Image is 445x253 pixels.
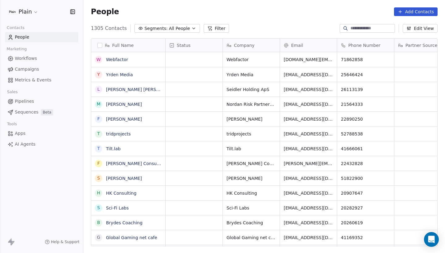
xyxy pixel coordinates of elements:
[97,145,100,152] div: T
[341,72,390,78] span: 25646424
[106,57,128,62] a: Webfactor
[41,109,53,115] span: Beta
[284,131,333,137] span: [EMAIL_ADDRESS][DOMAIN_NAME]
[91,7,119,16] span: People
[4,87,20,97] span: Sales
[4,119,19,129] span: Tools
[284,220,333,226] span: [EMAIL_ADDRESS][DOMAIN_NAME]
[19,8,32,16] span: Plain
[284,72,333,78] span: [EMAIL_ADDRESS][DOMAIN_NAME]
[227,234,276,241] span: Global Gaming net cafe
[15,130,26,137] span: Apps
[227,101,276,107] span: Nordan Risk Partners ApS
[45,239,79,244] a: Help & Support
[51,239,79,244] span: Help & Support
[284,190,333,196] span: [EMAIL_ADDRESS][DOMAIN_NAME]
[284,160,333,167] span: [PERSON_NAME][EMAIL_ADDRESS][DOMAIN_NAME]
[97,175,100,181] div: S
[341,234,390,241] span: 41169352
[223,39,280,52] div: Company
[15,34,29,40] span: People
[106,220,142,225] a: Brydes Coaching
[227,146,276,152] span: Tilt.lab
[106,176,142,181] a: [PERSON_NAME]
[106,131,131,136] a: tridprojects
[227,72,276,78] span: Yrden Media
[341,146,390,152] span: 41666061
[284,86,333,93] span: [EMAIL_ADDRESS][DOMAIN_NAME]
[341,56,390,63] span: 71862858
[341,86,390,93] span: 26113139
[5,107,78,117] a: SequencesBeta
[106,87,179,92] a: [PERSON_NAME] [PERSON_NAME]
[7,6,40,17] button: Plain
[91,39,165,52] div: Full Name
[144,25,167,32] span: Segments:
[284,234,333,241] span: [EMAIL_ADDRESS][DOMAIN_NAME]
[112,42,134,48] span: Full Name
[227,160,276,167] span: [PERSON_NAME] Consulting
[394,7,438,16] button: Add Contacts
[15,77,51,83] span: Metrics & Events
[91,25,127,32] span: 1305 Contacts
[341,116,390,122] span: 22890250
[15,98,34,105] span: Pipelines
[106,102,142,107] a: [PERSON_NAME]
[341,160,390,167] span: 22432828
[403,24,438,33] button: Edit View
[5,64,78,74] a: Campaigns
[91,52,166,247] div: grid
[97,131,100,137] div: t
[97,160,100,167] div: F
[106,191,137,196] a: HK Consulting
[5,32,78,42] a: People
[234,42,255,48] span: Company
[106,161,166,166] a: [PERSON_NAME] Consulting
[348,42,380,48] span: Phone Number
[284,56,333,63] span: [DOMAIN_NAME][EMAIL_ADDRESS][DOMAIN_NAME]
[341,220,390,226] span: 20260619
[9,8,16,15] img: Plain-Logo-Tile.png
[227,205,276,211] span: Sci-Fi Labs
[169,25,190,32] span: All People
[5,75,78,85] a: Metrics & Events
[106,146,121,151] a: Tilt.lab
[284,205,333,211] span: [EMAIL_ADDRESS][DOMAIN_NAME]
[15,109,38,115] span: Sequences
[341,205,390,211] span: 20282927
[341,131,390,137] span: 52788538
[15,66,39,73] span: Campaigns
[227,56,276,63] span: Webfactor
[5,128,78,139] a: Apps
[97,116,100,122] div: F
[341,175,390,181] span: 51822900
[5,96,78,106] a: Pipelines
[97,86,100,93] div: L
[96,56,101,63] div: W
[341,101,390,107] span: 21564333
[284,175,333,181] span: [EMAIL_ADDRESS][DOMAIN_NAME]
[97,101,100,107] div: M
[166,39,222,52] div: Status
[227,116,276,122] span: [PERSON_NAME]
[15,55,37,62] span: Workflows
[284,116,333,122] span: [EMAIL_ADDRESS][DOMAIN_NAME]
[227,220,276,226] span: Brydes Coaching
[341,190,390,196] span: 20907647
[227,190,276,196] span: HK Consulting
[284,146,333,152] span: [EMAIL_ADDRESS][DOMAIN_NAME]
[227,131,276,137] span: tridprojects
[106,205,129,210] a: Sci-Fi Labs
[97,190,100,196] div: H
[97,234,100,241] div: G
[106,117,142,122] a: [PERSON_NAME]
[97,219,100,226] div: B
[97,205,100,211] div: S
[291,42,303,48] span: Email
[15,141,36,147] span: AI Agents
[337,39,394,52] div: Phone Number
[227,86,276,93] span: Seidler Holding ApS
[106,235,157,240] a: Global Gaming net cafe
[280,39,337,52] div: Email
[177,42,191,48] span: Status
